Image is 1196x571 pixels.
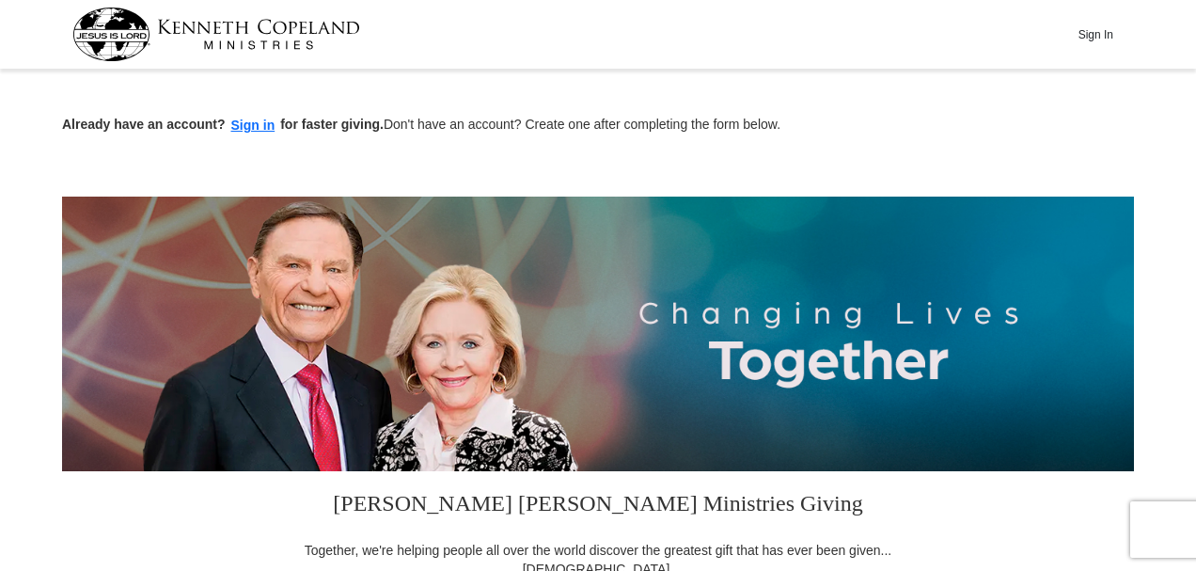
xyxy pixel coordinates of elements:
[226,115,281,136] button: Sign in
[72,8,360,61] img: kcm-header-logo.svg
[292,471,904,541] h3: [PERSON_NAME] [PERSON_NAME] Ministries Giving
[1067,20,1124,49] button: Sign In
[62,115,1134,136] p: Don't have an account? Create one after completing the form below.
[62,117,384,132] strong: Already have an account? for faster giving.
